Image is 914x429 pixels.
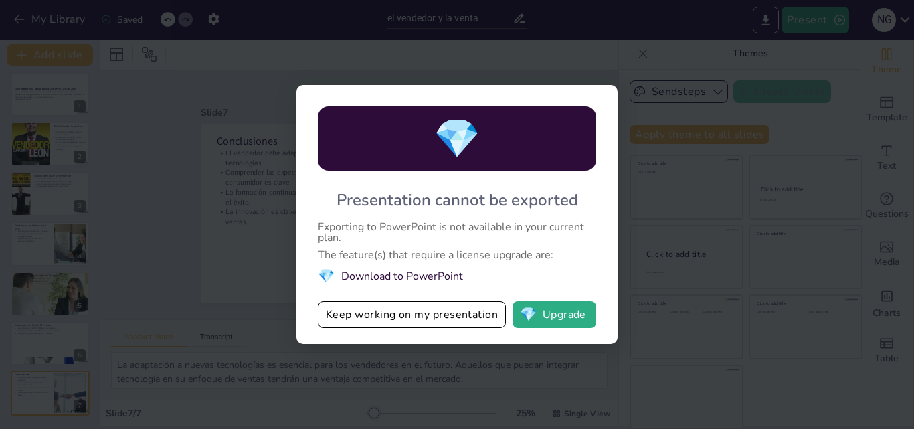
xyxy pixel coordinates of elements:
span: diamond [520,308,537,321]
div: Presentation cannot be exported [337,189,578,211]
div: Exporting to PowerPoint is not available in your current plan. [318,222,596,243]
button: diamondUpgrade [513,301,596,328]
li: Download to PowerPoint [318,267,596,285]
div: The feature(s) that require a license upgrade are: [318,250,596,260]
span: diamond [434,113,480,165]
button: Keep working on my presentation [318,301,506,328]
span: diamond [318,267,335,285]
